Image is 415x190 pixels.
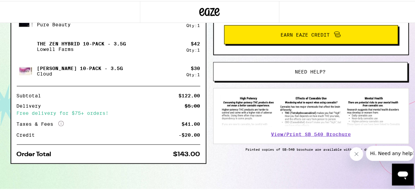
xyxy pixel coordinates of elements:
[213,61,408,80] button: Need help?
[295,68,326,73] span: Need help?
[173,151,200,157] div: $143.00
[37,40,126,45] p: The Zen Hybrid 10-Pack - 3.5g
[350,146,363,160] iframe: Close message
[17,36,36,55] img: The Zen Hybrid 10-Pack - 3.5g
[37,65,123,70] p: [PERSON_NAME] 10-Pack - 3.5g
[4,5,49,10] span: Hi. Need any help?
[191,40,200,45] div: $ 42
[187,22,200,27] div: Qty: 1
[187,47,200,51] div: Qty: 1
[17,151,56,157] div: Order Total
[224,24,398,43] button: Earn Eaze Credit
[366,145,414,160] iframe: Message from company
[37,21,123,26] p: Pure Beauty
[17,132,40,136] div: Credit
[17,110,200,114] div: Free delivery for $75+ orders!
[17,60,36,80] img: Runtz 10-Pack - 3.5g
[185,103,200,107] div: $5.00
[392,163,414,185] iframe: Button to launch messaging window
[271,131,351,136] a: View/Print SB 540 Brochure
[179,132,200,136] div: -$20.00
[37,45,126,51] p: Lowell Farms
[191,65,200,70] div: $ 30
[220,94,402,126] img: SB 540 Brochure preview
[281,31,330,36] span: Earn Eaze Credit
[17,120,64,126] div: Taxes & Fees
[187,71,200,76] div: Qty: 1
[17,103,46,107] div: Delivery
[179,92,200,97] div: $122.00
[17,92,46,97] div: Subtotal
[37,70,123,76] p: Cloud
[182,121,200,125] div: $41.00
[213,147,409,151] p: Printed copies of SB-540 brochure are available with your driver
